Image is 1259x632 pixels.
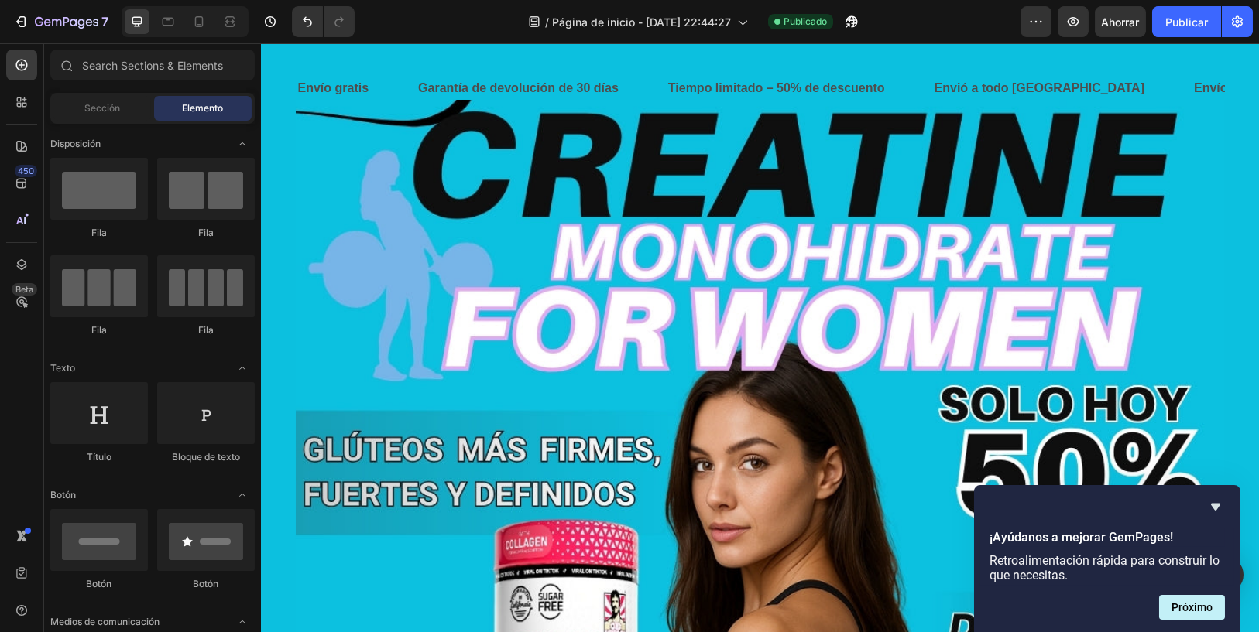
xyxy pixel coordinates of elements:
[933,38,1004,51] font: Envío gratis
[990,553,1220,582] font: Retroalimentación rápida para construir lo que necesitas.
[990,497,1225,620] div: ¡Ayúdanos a mejorar GemPages!
[1165,15,1208,29] font: Publicar
[87,578,112,589] font: Botón
[1159,595,1225,620] button: Siguiente pregunta
[1172,601,1213,613] font: Próximo
[198,324,214,336] font: Fila
[990,528,1225,547] h2: ¡Ayúdanos a mejorar GemPages!
[261,43,1259,632] iframe: Área de diseño
[292,6,355,37] div: Deshacer/Rehacer
[990,530,1173,545] font: ¡Ayúdanos a mejorar GemPages!
[1152,6,1221,37] button: Publicar
[87,451,111,463] font: Título
[6,6,115,37] button: 7
[1206,497,1225,516] button: Ocultar encuesta
[1095,6,1146,37] button: Ahorrar
[230,132,255,156] span: Abrir palanca
[91,227,107,238] font: Fila
[91,324,107,336] font: Fila
[1102,15,1140,29] font: Ahorrar
[18,166,34,176] font: 450
[50,489,76,500] font: Botón
[101,14,108,29] font: 7
[50,616,160,627] font: Medios de comunicación
[50,50,255,80] input: Search Sections & Elements
[230,483,255,507] span: Abrir palanca
[50,138,101,149] font: Disposición
[50,362,75,374] font: Texto
[172,451,240,463] font: Bloque de texto
[198,227,214,238] font: Fila
[183,102,224,114] font: Elemento
[194,578,219,589] font: Botón
[545,15,549,29] font: /
[552,15,731,29] font: Página de inicio - [DATE] 22:44:27
[230,356,255,381] span: Abrir palanca
[84,102,120,114] font: Sección
[15,284,33,295] font: Beta
[784,15,827,27] font: Publicado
